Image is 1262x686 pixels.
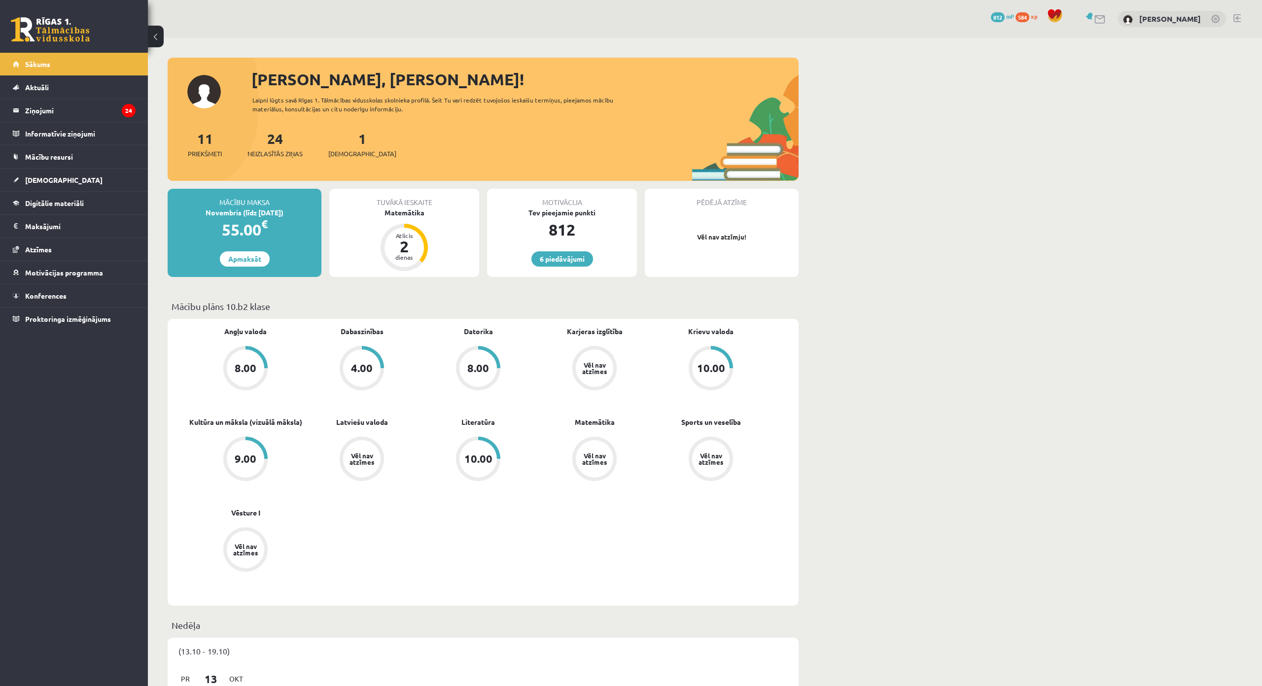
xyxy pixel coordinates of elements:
[220,251,270,267] a: Apmaksāt
[1139,14,1201,24] a: [PERSON_NAME]
[189,417,302,427] a: Kultūra un māksla (vizuālā māksla)
[464,453,492,464] div: 10.00
[13,145,136,168] a: Mācību resursi
[25,245,52,254] span: Atzīmes
[25,152,73,161] span: Mācību resursi
[25,291,67,300] span: Konferences
[247,149,303,159] span: Neizlasītās ziņas
[461,417,495,427] a: Literatūra
[25,199,84,207] span: Digitālie materiāli
[1031,12,1037,20] span: xp
[328,149,396,159] span: [DEMOGRAPHIC_DATA]
[172,300,795,313] p: Mācību plāns 10.b2 klase
[567,326,623,337] a: Karjeras izglītība
[329,207,479,273] a: Matemātika Atlicis 2 dienas
[235,453,256,464] div: 9.00
[697,363,725,374] div: 10.00
[389,233,419,239] div: Atlicis
[650,232,794,242] p: Vēl nav atzīmju!
[224,326,267,337] a: Angļu valoda
[188,149,222,159] span: Priekšmeti
[420,437,536,483] a: 10.00
[336,417,388,427] a: Latviešu valoda
[467,363,489,374] div: 8.00
[187,346,304,392] a: 8.00
[188,130,222,159] a: 11Priekšmeti
[25,99,136,122] legend: Ziņojumi
[531,251,593,267] a: 6 piedāvājumi
[688,326,734,337] a: Krievu valoda
[13,99,136,122] a: Ziņojumi24
[235,363,256,374] div: 8.00
[1123,15,1133,25] img: Viktorija Skripko
[487,207,637,218] div: Tev pieejamie punkti
[187,527,304,574] a: Vēl nav atzīmes
[25,215,136,238] legend: Maksājumi
[645,189,799,207] div: Pēdējā atzīme
[25,314,111,323] span: Proktoringa izmēģinājums
[304,437,420,483] a: Vēl nav atzīmes
[1016,12,1042,20] a: 584 xp
[13,169,136,191] a: [DEMOGRAPHIC_DATA]
[168,638,799,664] div: (13.10 - 19.10)
[168,218,321,241] div: 55.00
[231,508,260,518] a: Vēsture I
[168,189,321,207] div: Mācību maksa
[13,284,136,307] a: Konferences
[351,363,373,374] div: 4.00
[653,346,769,392] a: 10.00
[251,68,799,91] div: [PERSON_NAME], [PERSON_NAME]!
[991,12,1014,20] a: 812 mP
[168,207,321,218] div: Novembris (līdz [DATE])
[13,308,136,330] a: Proktoringa izmēģinājums
[420,346,536,392] a: 8.00
[389,254,419,260] div: dienas
[304,346,420,392] a: 4.00
[172,618,795,632] p: Nedēļa
[487,189,637,207] div: Motivācija
[13,192,136,214] a: Digitālie materiāli
[187,437,304,483] a: 9.00
[13,122,136,145] a: Informatīvie ziņojumi
[13,261,136,284] a: Motivācijas programma
[261,217,268,231] span: €
[13,238,136,261] a: Atzīmes
[581,452,608,465] div: Vēl nav atzīmes
[581,362,608,375] div: Vēl nav atzīmes
[389,239,419,254] div: 2
[25,60,50,69] span: Sākums
[328,130,396,159] a: 1[DEMOGRAPHIC_DATA]
[25,175,103,184] span: [DEMOGRAPHIC_DATA]
[329,189,479,207] div: Tuvākā ieskaite
[575,417,615,427] a: Matemātika
[13,53,136,75] a: Sākums
[348,452,376,465] div: Vēl nav atzīmes
[329,207,479,218] div: Matemātika
[1016,12,1029,22] span: 584
[991,12,1005,22] span: 812
[232,543,259,556] div: Vēl nav atzīmes
[252,96,631,113] div: Laipni lūgts savā Rīgas 1. Tālmācības vidusskolas skolnieka profilā. Šeit Tu vari redzēt tuvojošo...
[653,437,769,483] a: Vēl nav atzīmes
[487,218,637,241] div: 812
[536,437,653,483] a: Vēl nav atzīmes
[681,417,741,427] a: Sports un veselība
[11,17,90,42] a: Rīgas 1. Tālmācības vidusskola
[25,83,49,92] span: Aktuāli
[25,122,136,145] legend: Informatīvie ziņojumi
[13,76,136,99] a: Aktuāli
[536,346,653,392] a: Vēl nav atzīmes
[25,268,103,277] span: Motivācijas programma
[122,104,136,117] i: 24
[464,326,493,337] a: Datorika
[247,130,303,159] a: 24Neizlasītās ziņas
[1006,12,1014,20] span: mP
[13,215,136,238] a: Maksājumi
[697,452,725,465] div: Vēl nav atzīmes
[341,326,384,337] a: Dabaszinības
